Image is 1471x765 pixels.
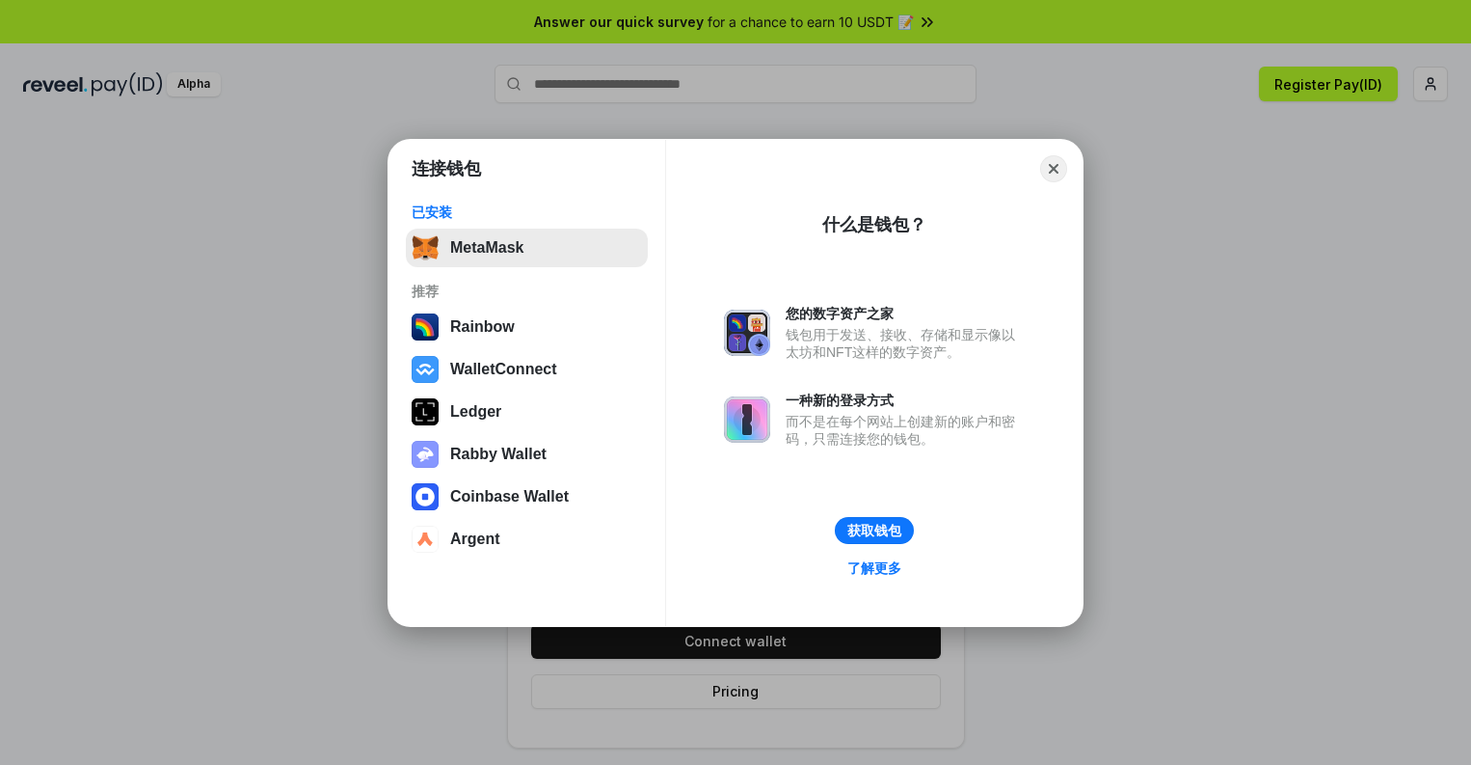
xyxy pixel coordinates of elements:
div: Rabby Wallet [450,446,547,463]
button: Coinbase Wallet [406,478,648,516]
div: 了解更多 [847,560,901,577]
img: svg+xml,%3Csvg%20fill%3D%22none%22%20height%3D%2233%22%20viewBox%3D%220%200%2035%2033%22%20width%... [412,234,439,261]
button: Rainbow [406,308,648,346]
div: MetaMask [450,239,523,257]
img: svg+xml,%3Csvg%20width%3D%2228%22%20height%3D%2228%22%20viewBox%3D%220%200%2028%2028%22%20fill%3D... [412,483,439,510]
button: WalletConnect [406,350,648,389]
div: WalletConnect [450,361,557,378]
div: Rainbow [450,318,515,336]
button: Argent [406,520,648,559]
h1: 连接钱包 [412,157,481,180]
button: Ledger [406,393,648,431]
div: 一种新的登录方式 [786,392,1025,409]
img: svg+xml,%3Csvg%20width%3D%2228%22%20height%3D%2228%22%20viewBox%3D%220%200%2028%2028%22%20fill%3D... [412,356,439,383]
div: Argent [450,531,500,548]
button: Rabby Wallet [406,435,648,474]
img: svg+xml,%3Csvg%20xmlns%3D%22http%3A%2F%2Fwww.w3.org%2F2000%2Fsvg%22%20fill%3D%22none%22%20viewBox... [724,310,770,356]
div: 而不是在每个网站上创建新的账户和密码，只需连接您的钱包。 [786,413,1025,448]
div: 已安装 [412,204,642,221]
div: 推荐 [412,283,642,300]
div: 什么是钱包？ [822,213,926,236]
img: svg+xml,%3Csvg%20xmlns%3D%22http%3A%2F%2Fwww.w3.org%2F2000%2Fsvg%22%20width%3D%2228%22%20height%3... [412,398,439,425]
img: svg+xml,%3Csvg%20xmlns%3D%22http%3A%2F%2Fwww.w3.org%2F2000%2Fsvg%22%20fill%3D%22none%22%20viewBox... [724,396,770,443]
img: svg+xml,%3Csvg%20width%3D%2228%22%20height%3D%2228%22%20viewBox%3D%220%200%2028%2028%22%20fill%3D... [412,526,439,553]
div: Coinbase Wallet [450,488,569,505]
div: 您的数字资产之家 [786,305,1025,322]
div: Ledger [450,403,501,421]
div: 获取钱包 [847,522,901,539]
button: MetaMask [406,229,648,267]
div: 钱包用于发送、接收、存储和显示像以太坊和NFT这样的数字资产。 [786,326,1025,361]
img: svg+xml,%3Csvg%20xmlns%3D%22http%3A%2F%2Fwww.w3.org%2F2000%2Fsvg%22%20fill%3D%22none%22%20viewBox... [412,441,439,468]
button: Close [1040,155,1067,182]
a: 了解更多 [836,556,913,581]
button: 获取钱包 [835,517,914,544]
img: svg+xml,%3Csvg%20width%3D%22120%22%20height%3D%22120%22%20viewBox%3D%220%200%20120%20120%22%20fil... [412,314,439,341]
